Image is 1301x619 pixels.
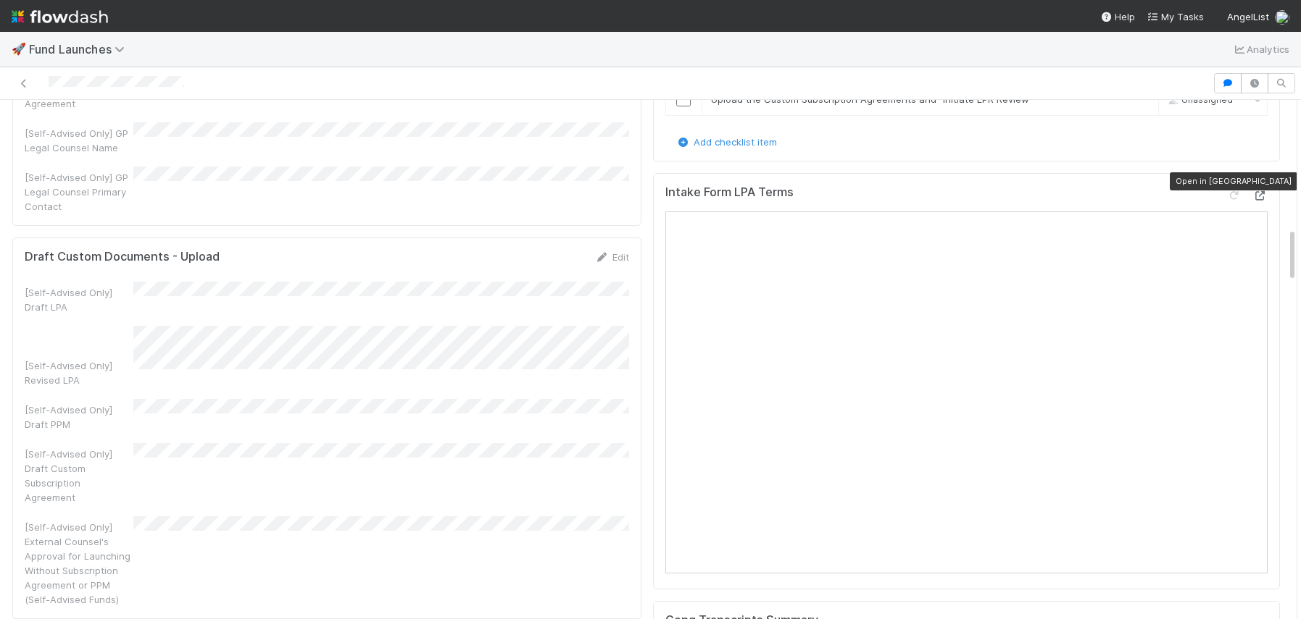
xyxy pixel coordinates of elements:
h5: Draft Custom Documents - Upload [25,250,220,264]
a: Add checklist item [676,136,777,148]
h5: Intake Form LPA Terms [665,185,794,200]
span: Upload the Custom Subscription Agreements and "Initiate LPR Review" [711,93,1033,105]
span: My Tasks [1147,11,1204,22]
span: 🚀 [12,43,26,55]
span: Fund Launches [29,42,132,56]
a: Analytics [1232,41,1289,58]
div: [Self-Advised Only] GP Legal Counsel Name [25,126,133,155]
div: [Self-Advised Only] GP Legal Counsel Primary Contact [25,170,133,214]
a: My Tasks [1147,9,1204,24]
div: [Self-Advised Only] Draft Custom Subscription Agreement [25,447,133,505]
div: [Self-Advised Only] Draft LPA [25,285,133,314]
span: AngelList [1227,11,1269,22]
img: logo-inverted-e16ddd16eac7371096b0.svg [12,4,108,29]
img: avatar_0b1dbcb8-f701-47e0-85bc-d79ccc0efe6c.png [1275,10,1289,25]
div: [Self-Advised Only] Revised LPA [25,358,133,387]
a: Edit [595,251,629,263]
div: [Self-Advised Only] External Counsel's Approval for Launching Without Subscription Agreement or P... [25,520,133,607]
span: Unassigned [1164,94,1233,105]
div: Help [1100,9,1135,24]
div: [Self-Advised Only] Draft PPM [25,403,133,431]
